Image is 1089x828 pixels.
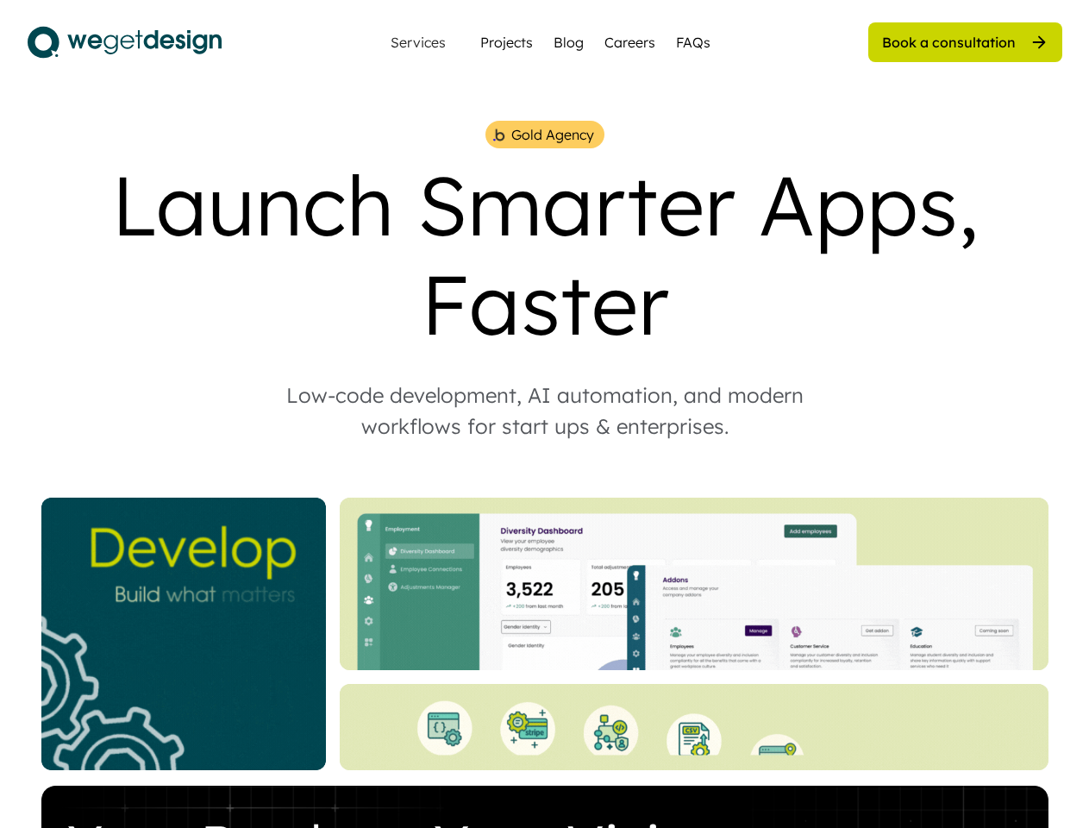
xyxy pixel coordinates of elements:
[252,379,838,442] div: Low-code development, AI automation, and modern workflows for start ups & enterprises.
[882,33,1016,52] div: Book a consultation
[41,498,326,770] img: _Website%20Square%20V2%20%282%29.gif
[511,124,594,145] div: Gold Agency
[480,32,533,53] a: Projects
[28,155,1062,354] div: Launch Smarter Apps, Faster
[384,35,453,49] div: Services
[676,32,710,53] a: FAQs
[604,32,655,53] a: Careers
[554,32,584,53] a: Blog
[491,127,506,143] img: bubble%201.png
[28,21,222,64] img: logo.svg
